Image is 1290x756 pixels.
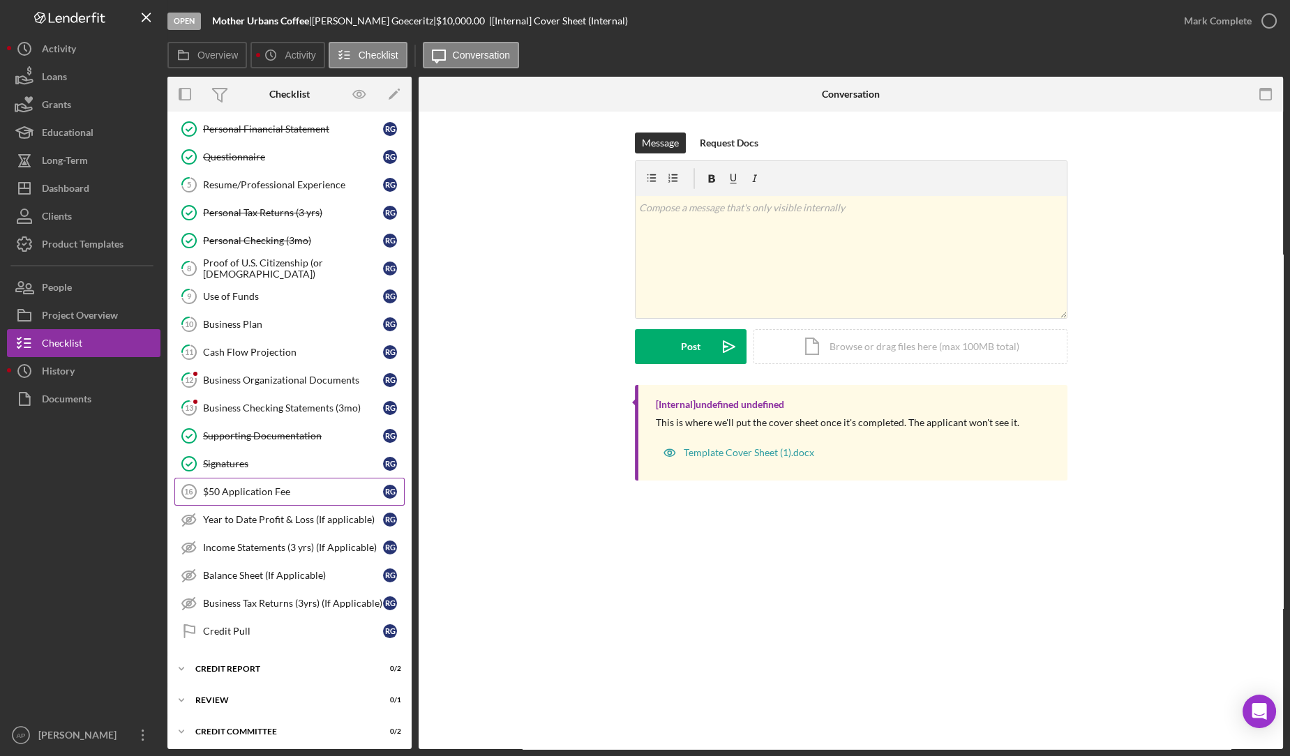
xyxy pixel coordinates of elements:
[383,485,397,499] div: R G
[383,178,397,192] div: R G
[42,35,76,66] div: Activity
[203,319,383,330] div: Business Plan
[195,665,366,673] div: Credit report
[7,385,160,413] button: Documents
[359,50,398,61] label: Checklist
[489,15,628,27] div: | [Internal] Cover Sheet (Internal)
[383,289,397,303] div: R G
[42,146,88,178] div: Long-Term
[203,626,383,637] div: Credit Pull
[174,282,405,310] a: 9Use of FundsRG
[42,91,71,122] div: Grants
[7,721,160,749] button: AP[PERSON_NAME]
[187,264,191,273] tspan: 8
[642,133,679,153] div: Message
[42,174,89,206] div: Dashboard
[250,42,324,68] button: Activity
[203,430,383,441] div: Supporting Documentation
[203,542,383,553] div: Income Statements (3 yrs) (If Applicable)
[212,15,309,27] b: Mother Urbans Coffee
[376,696,401,704] div: 0 / 1
[174,394,405,422] a: 13Business Checking Statements (3mo)RG
[174,617,405,645] a: Credit PullRG
[7,174,160,202] button: Dashboard
[185,347,193,356] tspan: 11
[185,403,193,412] tspan: 13
[174,561,405,589] a: Balance Sheet (If Applicable)RG
[42,273,72,305] div: People
[42,301,118,333] div: Project Overview
[203,375,383,386] div: Business Organizational Documents
[203,235,383,246] div: Personal Checking (3mo)
[453,50,511,61] label: Conversation
[383,568,397,582] div: R G
[174,506,405,534] a: Year to Date Profit & Loss (If applicable)RG
[635,329,747,364] button: Post
[7,202,160,230] a: Clients
[7,91,160,119] button: Grants
[1184,7,1252,35] div: Mark Complete
[383,401,397,415] div: R G
[383,596,397,610] div: R G
[436,15,489,27] div: $10,000.00
[195,696,366,704] div: Review
[174,366,405,394] a: 12Business Organizational DocumentsRG
[681,329,700,364] div: Post
[174,478,405,506] a: 16$50 Application FeeRG
[383,122,397,136] div: R G
[42,63,67,94] div: Loans
[656,417,1019,428] div: This is where we'll put the cover sheet once it's completed. The applicant won't see it.
[383,540,397,554] div: R G
[42,119,93,150] div: Educational
[203,486,383,497] div: $50 Application Fee
[174,422,405,450] a: Supporting DocumentationRG
[195,727,366,736] div: Credit Committee
[383,234,397,248] div: R G
[42,329,82,361] div: Checklist
[7,119,160,146] button: Educational
[174,255,405,282] a: 8Proof of U.S. Citizenship (or [DEMOGRAPHIC_DATA])RG
[383,457,397,471] div: R G
[42,202,72,234] div: Clients
[187,292,192,301] tspan: 9
[312,15,436,27] div: [PERSON_NAME] Goeceritz |
[635,133,686,153] button: Message
[184,487,193,496] tspan: 16
[174,589,405,617] a: Business Tax Returns (3yrs) (If Applicable)RG
[693,133,765,153] button: Request Docs
[203,257,383,280] div: Proof of U.S. Citizenship (or [DEMOGRAPHIC_DATA])
[822,89,880,100] div: Conversation
[7,301,160,329] button: Project Overview
[174,143,405,171] a: QuestionnaireRG
[167,42,247,68] button: Overview
[7,146,160,174] button: Long-Term
[187,180,191,189] tspan: 5
[684,447,814,458] div: Template Cover Sheet (1).docx
[700,133,758,153] div: Request Docs
[423,42,520,68] button: Conversation
[269,89,310,100] div: Checklist
[7,273,160,301] button: People
[285,50,315,61] label: Activity
[203,402,383,414] div: Business Checking Statements (3mo)
[383,373,397,387] div: R G
[203,458,383,469] div: Signatures
[7,329,160,357] button: Checklist
[203,514,383,525] div: Year to Date Profit & Loss (If applicable)
[383,206,397,220] div: R G
[174,227,405,255] a: Personal Checking (3mo)RG
[7,35,160,63] a: Activity
[656,399,784,410] div: [Internal] undefined undefined
[329,42,407,68] button: Checklist
[212,15,312,27] div: |
[203,207,383,218] div: Personal Tax Returns (3 yrs)
[7,230,160,258] button: Product Templates
[7,63,160,91] button: Loans
[35,721,126,753] div: [PERSON_NAME]
[383,429,397,443] div: R G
